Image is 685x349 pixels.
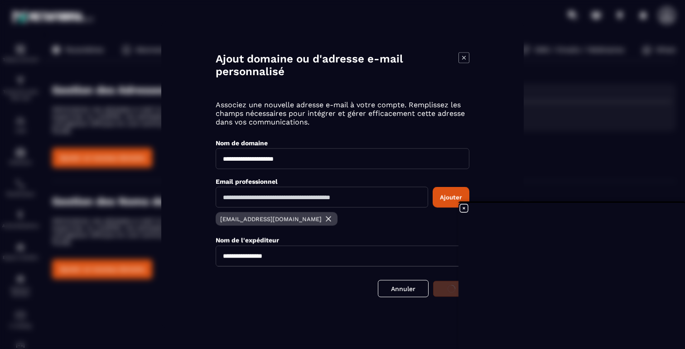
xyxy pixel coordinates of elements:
button: Ajouter [433,186,469,207]
p: Associez une nouvelle adresse e-mail à votre compte. Remplissez les champs nécessaires pour intég... [216,100,469,126]
img: close [324,214,333,223]
label: Email professionnel [216,177,278,185]
h4: Ajout domaine ou d'adresse e-mail personnalisé [216,52,458,77]
label: Nom de l'expéditeur [216,236,279,244]
label: Nom de domaine [216,139,268,146]
p: [EMAIL_ADDRESS][DOMAIN_NAME] [220,215,322,222]
a: Annuler [378,280,429,297]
